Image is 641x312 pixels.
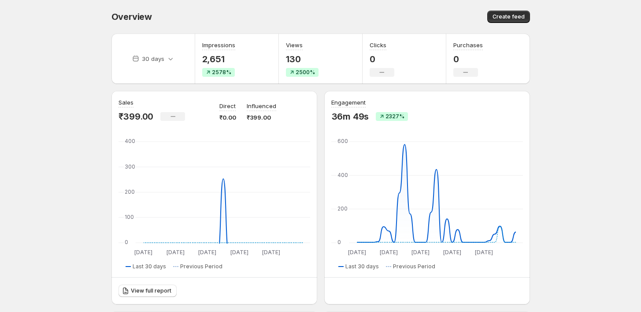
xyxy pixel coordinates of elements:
text: [DATE] [134,249,152,256]
p: Influenced [247,101,276,110]
text: [DATE] [443,249,461,256]
span: 2500% [296,69,315,76]
p: 2,651 [202,54,235,64]
span: Overview [111,11,152,22]
p: 130 [286,54,319,64]
span: 2578% [212,69,231,76]
text: 300 [125,163,135,170]
text: 200 [125,188,135,195]
h3: Purchases [453,41,483,49]
text: [DATE] [166,249,184,256]
h3: Views [286,41,303,49]
span: Last 30 days [133,263,166,270]
p: 0 [370,54,394,64]
h3: Clicks [370,41,386,49]
text: [DATE] [262,249,280,256]
text: [DATE] [348,249,366,256]
text: 100 [125,214,134,220]
span: Last 30 days [345,263,379,270]
text: [DATE] [475,249,493,256]
text: [DATE] [230,249,248,256]
button: Create feed [487,11,530,23]
text: 200 [337,205,348,212]
p: 0 [453,54,483,64]
text: 400 [125,138,135,144]
text: 600 [337,138,348,144]
p: 30 days [142,54,164,63]
p: 36m 49s [331,111,369,122]
p: ₹0.00 [219,113,236,122]
p: ₹399.00 [119,111,154,122]
span: 2327% [385,113,404,120]
span: Previous Period [393,263,435,270]
a: View full report [119,285,177,297]
span: Create feed [493,13,525,20]
span: View full report [131,287,171,294]
text: [DATE] [379,249,397,256]
text: 0 [125,239,128,245]
text: [DATE] [411,249,430,256]
p: ₹399.00 [247,113,276,122]
h3: Impressions [202,41,235,49]
text: 400 [337,172,348,178]
h3: Sales [119,98,133,107]
span: Previous Period [180,263,222,270]
text: [DATE] [198,249,216,256]
p: Direct [219,101,236,110]
text: 0 [337,239,341,245]
h3: Engagement [331,98,366,107]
